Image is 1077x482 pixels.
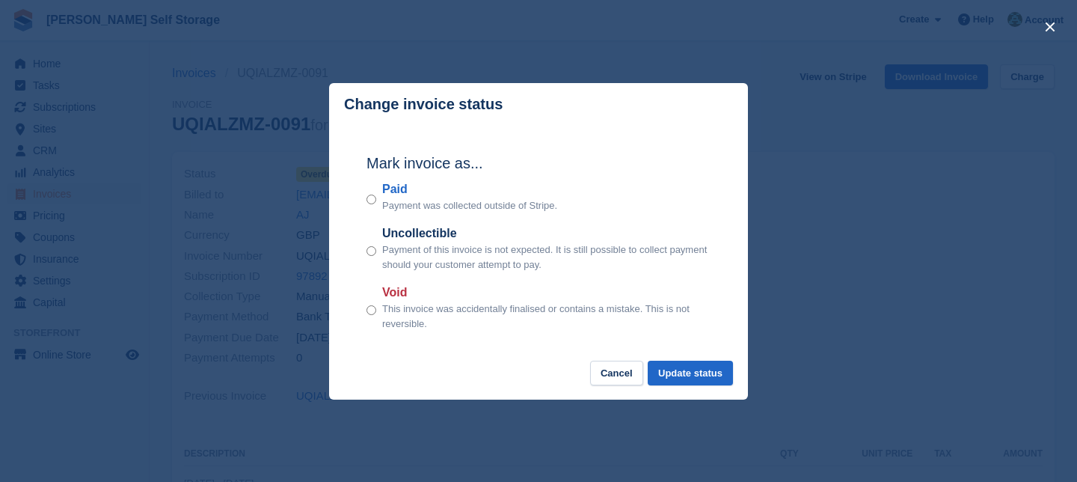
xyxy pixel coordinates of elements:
[382,284,711,302] label: Void
[382,180,557,198] label: Paid
[382,302,711,331] p: This invoice was accidentally finalised or contains a mistake. This is not reversible.
[648,361,733,385] button: Update status
[1038,15,1062,39] button: close
[590,361,643,385] button: Cancel
[382,225,711,242] label: Uncollectible
[382,242,711,272] p: Payment of this invoice is not expected. It is still possible to collect payment should your cust...
[344,96,503,113] p: Change invoice status
[366,152,711,174] h2: Mark invoice as...
[382,198,557,213] p: Payment was collected outside of Stripe.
